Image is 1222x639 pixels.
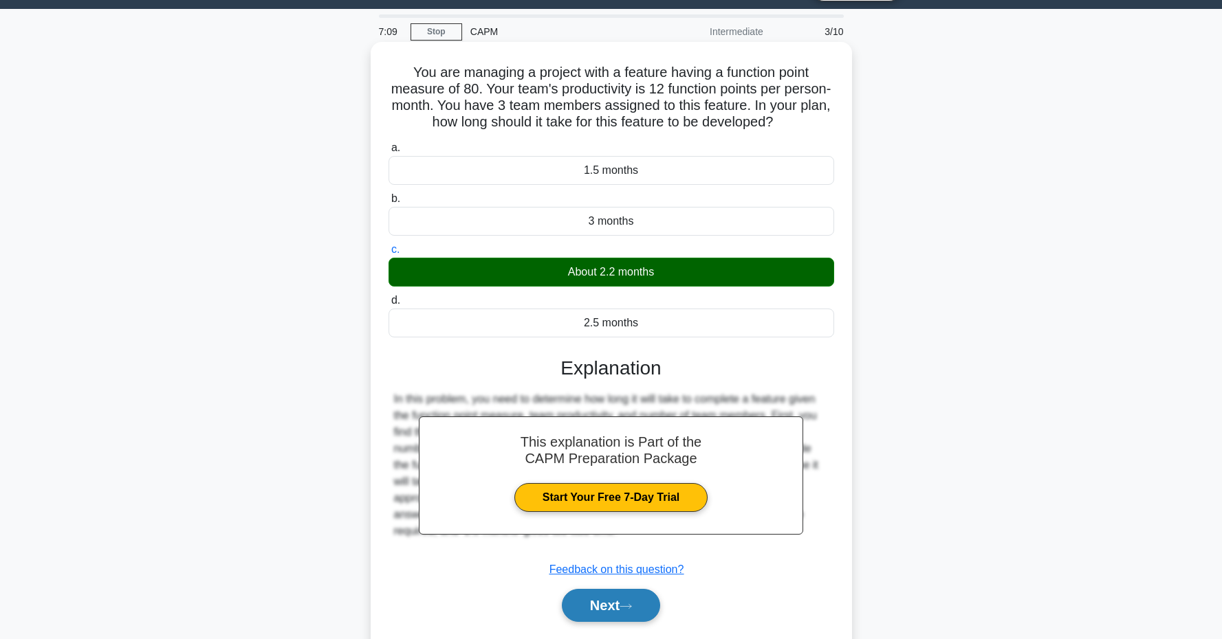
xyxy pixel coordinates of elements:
[462,18,651,45] div: CAPM
[651,18,772,45] div: Intermediate
[391,294,400,306] span: d.
[389,309,834,337] div: 2.5 months
[394,391,829,539] div: In this problem, you need to determine how long it will take to complete a feature given the func...
[411,23,462,41] a: Stop
[562,589,660,622] button: Next
[391,243,400,255] span: c.
[772,18,852,45] div: 3/10
[389,258,834,287] div: About 2.2 months
[391,142,400,153] span: a.
[389,156,834,185] div: 1.5 months
[391,192,400,204] span: b.
[371,18,411,45] div: 7:09
[389,207,834,236] div: 3 months
[397,357,826,380] h3: Explanation
[387,64,836,131] h5: You are managing a project with a feature having a function point measure of 80. Your team's prod...
[549,563,684,575] a: Feedback on this question?
[514,483,708,512] a: Start Your Free 7-Day Trial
